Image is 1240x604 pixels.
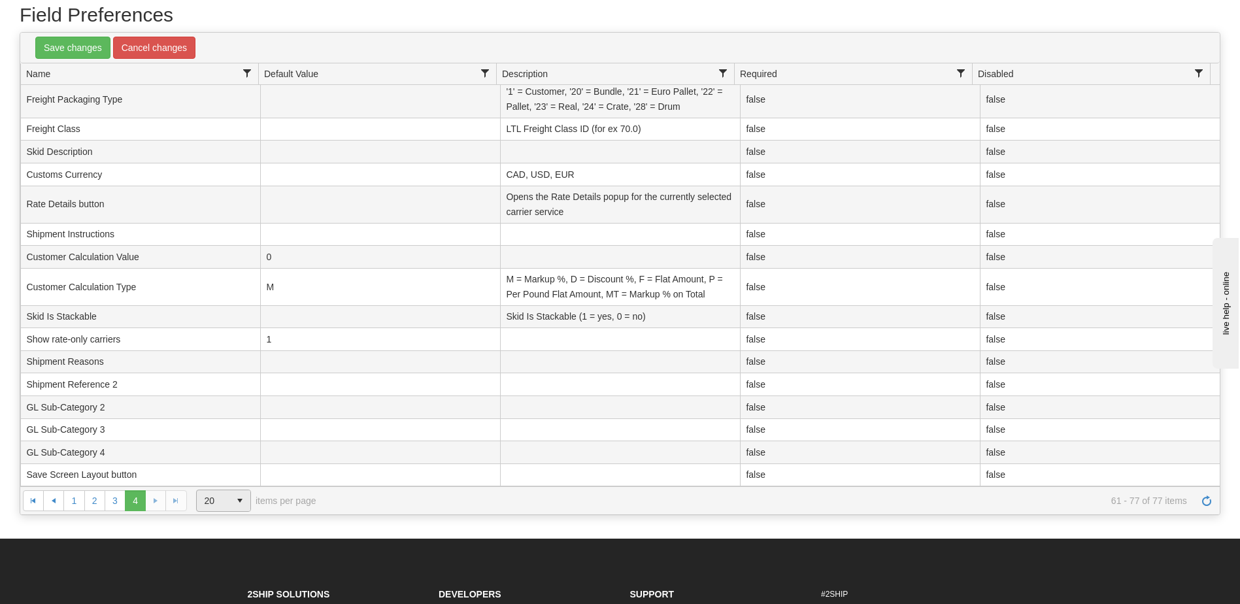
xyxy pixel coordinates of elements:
td: GL Sub-Category 2 [20,396,260,419]
td: false [740,118,980,141]
a: Save changes [35,37,110,59]
td: false [980,81,1220,118]
td: 1 [260,328,500,351]
a: Go to the first page [23,490,44,511]
td: M [260,269,500,306]
span: Disabled [978,67,1013,80]
td: GL Sub-Category 4 [20,441,260,464]
td: Freight Class [20,118,260,141]
a: 3 [105,490,126,511]
td: Save Screen Layout button [20,464,260,487]
span: Page sizes drop down [196,490,251,512]
span: Name [26,67,50,80]
td: '1' = Customer, '20' = Bundle, '21' = Euro Pallet, '22' = Pallet, '23' = Real, '24' = Crate, '28'... [500,81,740,118]
span: Description [502,67,548,80]
td: false [740,441,980,464]
td: false [980,246,1220,269]
td: false [740,464,980,487]
td: Customs Currency [20,163,260,186]
td: false [740,328,980,351]
td: false [740,186,980,224]
h1: Field Preferences [20,4,1220,25]
td: false [980,419,1220,442]
td: Freight Packaging Type [20,81,260,118]
td: GL Sub-Category 3 [20,419,260,442]
td: false [980,441,1220,464]
td: Shipment Reasons [20,351,260,374]
td: false [740,351,980,374]
a: Name filter column settings [236,62,258,84]
td: false [980,351,1220,374]
td: Customer Calculation Type [20,269,260,306]
a: Go to the previous page [43,490,64,511]
td: Customer Calculation Value [20,246,260,269]
div: grid toolbar [20,33,1220,63]
td: CAD, USD, EUR [500,163,740,186]
td: false [980,328,1220,351]
h6: #2SHIP [821,590,993,599]
span: 20 [205,494,222,507]
td: LTL Freight Class ID (for ex 70.0) [500,118,740,141]
td: false [980,396,1220,419]
td: false [740,224,980,246]
a: Cancel changes [113,37,195,59]
td: 0 [260,246,500,269]
td: Shipment Instructions [20,224,260,246]
td: false [740,81,980,118]
td: false [740,141,980,163]
td: M = Markup %, D = Discount %, F = Flat Amount, P = Per Pound Flat Amount, MT = Markup % on Total [500,269,740,306]
span: select [229,490,250,511]
td: false [980,373,1220,396]
a: 1 [63,490,84,511]
a: Default Value filter column settings [474,62,496,84]
td: false [740,163,980,186]
td: false [980,269,1220,306]
iframe: chat widget [1210,235,1239,369]
td: false [740,269,980,306]
span: Default Value [264,67,318,80]
div: live help - online [10,11,121,21]
a: 2 [84,490,105,511]
td: Shipment Reference 2 [20,373,260,396]
td: false [980,141,1220,163]
td: false [980,306,1220,329]
td: false [980,186,1220,224]
strong: Support [630,589,675,599]
span: Required [740,67,777,80]
td: false [740,246,980,269]
td: Skid Description [20,141,260,163]
span: items per page [196,490,316,512]
td: Opens the Rate Details popup for the currently selected carrier service [500,186,740,224]
td: Show rate-only carriers [20,328,260,351]
a: Refresh [1196,490,1217,511]
a: Required filter column settings [950,62,972,84]
span: Page 4 [125,490,146,511]
td: false [740,373,980,396]
span: 61 - 77 of 77 items [335,495,1187,506]
td: false [980,224,1220,246]
td: false [740,306,980,329]
td: false [980,118,1220,141]
td: Skid Is Stackable [20,306,260,329]
strong: 2Ship Solutions [248,589,330,599]
td: false [740,419,980,442]
td: false [980,464,1220,487]
strong: Developers [439,589,501,599]
td: false [740,396,980,419]
td: Rate Details button [20,186,260,224]
a: Description filter column settings [712,62,734,84]
a: Disabled filter column settings [1188,62,1210,84]
td: Skid Is Stackable (1 = yes, 0 = no) [500,306,740,329]
td: false [980,163,1220,186]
